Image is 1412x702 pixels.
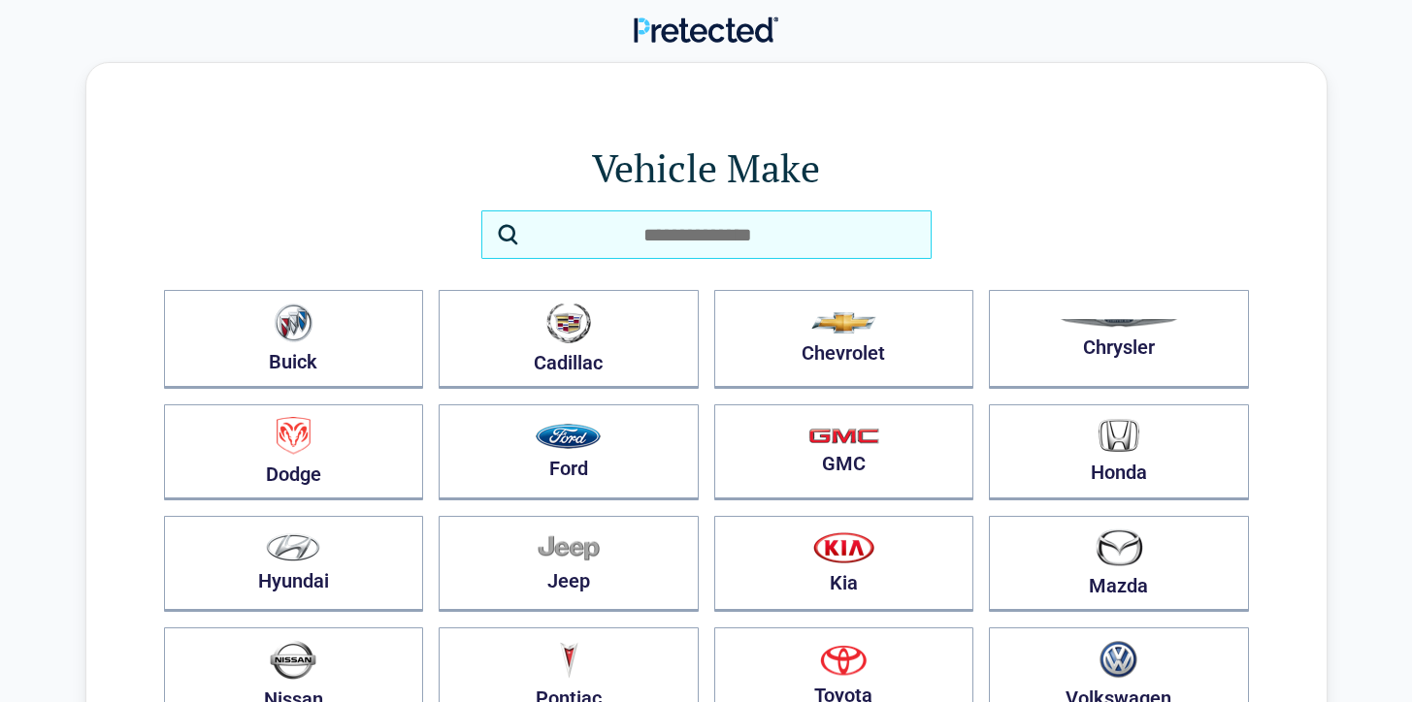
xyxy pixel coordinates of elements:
[714,404,974,500] button: GMC
[439,290,699,389] button: Cadillac
[164,290,424,389] button: Buick
[714,516,974,612] button: Kia
[989,516,1249,612] button: Mazda
[164,516,424,612] button: Hyundai
[164,141,1249,195] h1: Vehicle Make
[989,290,1249,389] button: Chrysler
[989,404,1249,500] button: Honda
[714,290,974,389] button: Chevrolet
[439,516,699,612] button: Jeep
[164,404,424,500] button: Dodge
[439,404,699,500] button: Ford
